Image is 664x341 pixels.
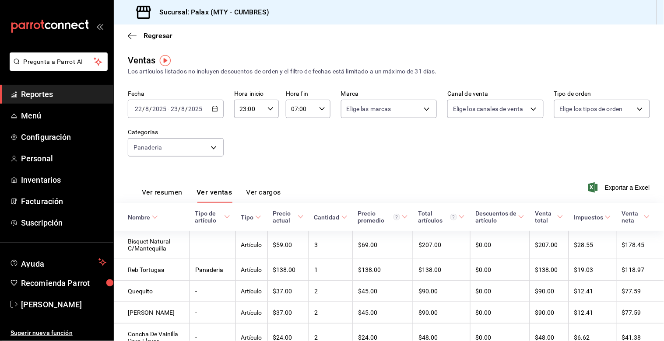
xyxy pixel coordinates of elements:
[114,281,190,302] td: Quequito
[447,91,543,97] label: Canal de venta
[418,210,465,224] span: Total artículos
[170,105,178,112] input: --
[21,299,106,310] span: [PERSON_NAME]
[128,67,650,76] div: Los artículos listados no incluyen descuentos de orden y el filtro de fechas está limitado a un m...
[475,210,516,224] div: Descuentos de artículo
[128,91,224,97] label: Fecha
[235,302,267,324] td: Artículo
[21,153,106,164] span: Personal
[134,105,142,112] input: --
[195,210,223,224] div: Tipo de artículo
[347,104,391,113] span: Elige las marcas
[128,214,158,221] span: Nombre
[195,210,231,224] span: Tipo de artículo
[560,104,623,113] span: Elige los tipos de orden
[190,231,236,259] td: -
[234,91,279,97] label: Hora inicio
[616,281,664,302] td: $77.59
[470,259,530,281] td: $0.00
[21,131,106,143] span: Configuración
[190,281,236,302] td: -
[21,88,106,100] span: Reportes
[616,231,664,259] td: $178.45
[309,281,353,302] td: 2
[616,302,664,324] td: $77.59
[413,281,471,302] td: $90.00
[470,231,530,259] td: $0.00
[142,188,281,203] div: navigation tabs
[470,302,530,324] td: $0.00
[267,281,309,302] td: $37.00
[160,55,171,66] img: Tooltip marker
[358,210,400,224] div: Precio promedio
[554,91,650,97] label: Tipo de orden
[235,259,267,281] td: Artículo
[241,214,253,221] div: Tipo
[114,302,190,324] td: [PERSON_NAME]
[10,52,108,71] button: Pregunta a Parrot AI
[235,231,267,259] td: Artículo
[128,54,156,67] div: Ventas
[475,210,524,224] span: Descuentos de artículo
[353,281,413,302] td: $45.00
[186,105,188,112] span: /
[393,214,400,220] svg: Precio promedio = Total artículos / cantidad
[530,281,569,302] td: $90.00
[530,231,569,259] td: $207.00
[190,259,236,281] td: Panaderia
[128,129,224,136] label: Categorías
[273,210,304,224] span: Precio actual
[21,110,106,122] span: Menú
[128,31,172,40] button: Regresar
[11,328,106,338] span: Sugerir nueva función
[574,214,603,221] div: Impuestos
[413,259,471,281] td: $138.00
[413,302,471,324] td: $90.00
[450,214,457,220] svg: El total artículos considera cambios de precios en los artículos así como costos adicionales por ...
[353,302,413,324] td: $45.00
[21,217,106,229] span: Suscripción
[616,259,664,281] td: $118.97
[413,231,471,259] td: $207.00
[168,105,169,112] span: -
[590,182,650,193] button: Exportar a Excel
[353,259,413,281] td: $138.00
[535,210,563,224] span: Venta total
[178,105,181,112] span: /
[114,259,190,281] td: Reb Tortugaa
[134,143,162,152] span: Panaderia
[241,214,261,221] span: Tipo
[24,57,94,66] span: Pregunta a Parrot AI
[314,214,348,221] span: Cantidad
[309,259,353,281] td: 1
[96,23,103,30] button: open_drawer_menu
[21,277,106,289] span: Recomienda Parrot
[142,188,183,203] button: Ver resumen
[470,281,530,302] td: $0.00
[114,231,190,259] td: Bisquet Natural C/Mantequilla
[21,257,95,268] span: Ayuda
[152,7,269,17] h3: Sucursal: Palax (MTY - CUMBRES)
[530,302,569,324] td: $90.00
[309,231,353,259] td: 3
[569,231,616,259] td: $28.55
[145,105,149,112] input: --
[353,231,413,259] td: $69.00
[622,210,642,224] div: Venta neta
[569,302,616,324] td: $12.41
[341,91,437,97] label: Marca
[181,105,186,112] input: --
[267,259,309,281] td: $138.00
[535,210,555,224] div: Venta total
[273,210,296,224] div: Precio actual
[418,210,457,224] div: Total artículos
[21,195,106,207] span: Facturación
[128,214,150,221] div: Nombre
[21,174,106,186] span: Inventarios
[267,231,309,259] td: $59.00
[574,214,611,221] span: Impuestos
[235,281,267,302] td: Artículo
[569,259,616,281] td: $19.03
